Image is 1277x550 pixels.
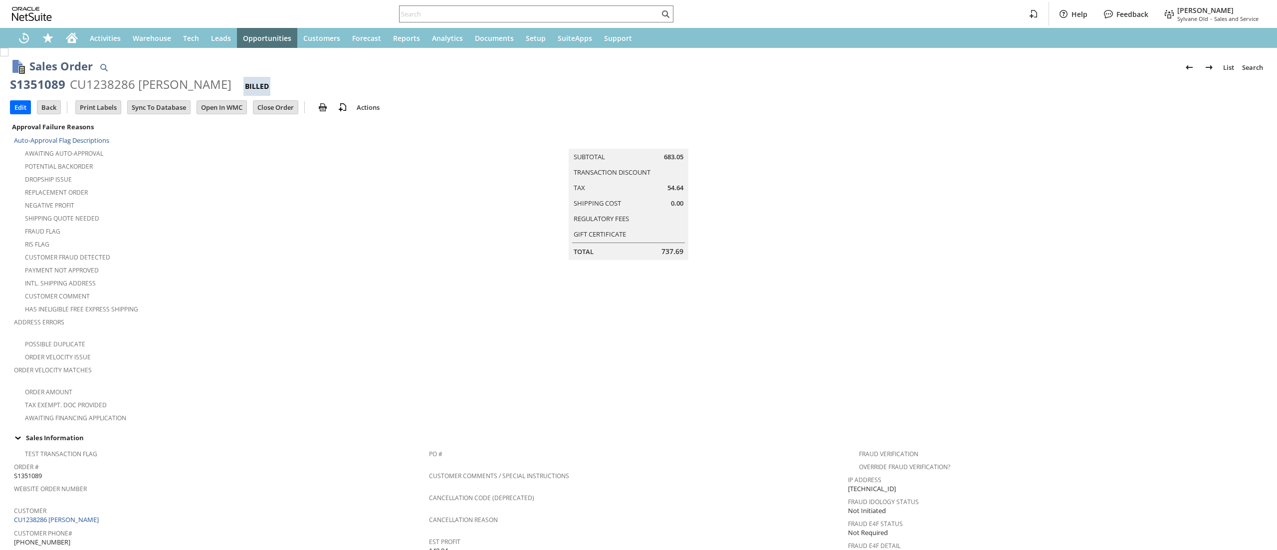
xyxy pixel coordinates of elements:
a: Regulatory Fees [574,214,629,223]
a: Activities [84,28,127,48]
img: print.svg [317,101,329,113]
span: 54.64 [667,183,683,193]
a: Dropship Issue [25,175,72,184]
span: Not Required [848,528,888,538]
span: SuiteApps [558,33,592,43]
td: Sales Information [10,431,1267,444]
a: Setup [520,28,552,48]
a: Possible Duplicate [25,340,85,348]
a: CU1238286 [PERSON_NAME] [14,515,101,524]
a: Warehouse [127,28,177,48]
h1: Sales Order [29,58,93,74]
a: Gift Certificate [574,230,626,239]
a: Tax Exempt. Doc Provided [25,401,107,409]
span: Opportunities [243,33,291,43]
label: Feedback [1116,9,1148,19]
a: Order Velocity Matches [14,366,92,374]
div: Approval Failure Reasons [10,120,425,133]
span: Sales and Service [1214,15,1259,22]
a: Analytics [426,28,469,48]
a: Fraud Idology Status [848,498,919,506]
img: Quick Find [98,61,110,73]
a: SuiteApps [552,28,598,48]
span: Warehouse [133,33,171,43]
input: Close Order [253,101,298,114]
div: CU1238286 [PERSON_NAME] [70,76,231,92]
a: List [1219,59,1238,75]
a: Shipping Cost [574,199,621,208]
a: Documents [469,28,520,48]
a: Order # [14,463,39,471]
a: Potential Backorder [25,162,93,171]
a: Order Amount [25,388,72,396]
a: Opportunities [237,28,297,48]
a: Override Fraud Verification? [859,463,950,471]
a: Address Errors [14,318,64,326]
span: - [1210,15,1212,22]
caption: Summary [569,133,688,149]
a: Support [598,28,638,48]
svg: Shortcuts [42,32,54,44]
a: Search [1238,59,1267,75]
a: Customer Phone# [14,529,72,538]
a: Cancellation Code (deprecated) [429,494,534,502]
a: Test Transaction Flag [25,450,97,458]
svg: Recent Records [18,32,30,44]
span: 683.05 [664,152,683,162]
span: Sylvane Old [1177,15,1208,22]
a: Transaction Discount [574,168,650,177]
span: Reports [393,33,420,43]
a: Subtotal [574,152,605,161]
span: [TECHNICAL_ID] [848,484,896,494]
span: Forecast [352,33,381,43]
span: Tech [183,33,199,43]
span: S1351089 [14,471,42,481]
input: Print Labels [76,101,121,114]
a: Replacement Order [25,188,88,197]
input: Back [37,101,60,114]
a: RIS flag [25,240,49,249]
a: Intl. Shipping Address [25,279,96,287]
a: Total [574,247,594,256]
span: [PERSON_NAME] [1177,5,1234,15]
span: Analytics [432,33,463,43]
a: Customer Comments / Special Instructions [429,472,569,480]
a: Auto-Approval Flag Descriptions [14,136,109,145]
a: Payment not approved [25,266,99,275]
span: Leads [211,33,231,43]
a: Customer Comment [25,292,90,300]
span: Support [604,33,632,43]
svg: logo [12,7,52,21]
span: Activities [90,33,121,43]
a: Tax [574,183,585,192]
span: Setup [526,33,546,43]
a: Shipping Quote Needed [25,214,99,223]
a: Tech [177,28,205,48]
div: Sales Information [10,431,1263,444]
input: Edit [10,101,30,114]
a: Cancellation Reason [429,516,498,524]
a: Est Profit [429,538,460,546]
label: Help [1071,9,1087,19]
a: Customer [14,507,46,515]
input: Open In WMC [197,101,246,114]
a: Awaiting Auto-Approval [25,149,103,158]
a: Website Order Number [14,485,87,493]
input: Search [400,8,659,20]
span: 737.69 [661,247,683,257]
a: Customer Fraud Detected [25,253,110,262]
span: Not Initiated [848,506,886,516]
a: Order Velocity Issue [25,353,91,361]
div: Shortcuts [36,28,60,48]
a: Forecast [346,28,387,48]
a: Awaiting Financing Application [25,414,126,422]
a: Fraud Verification [859,450,918,458]
img: Previous [1183,61,1195,73]
a: Customers [297,28,346,48]
a: Has Ineligible Free Express Shipping [25,305,138,313]
span: [PHONE_NUMBER] [14,538,70,547]
input: Sync To Database [128,101,190,114]
img: add-record.svg [337,101,349,113]
a: Negative Profit [25,201,74,210]
a: PO # [429,450,442,458]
